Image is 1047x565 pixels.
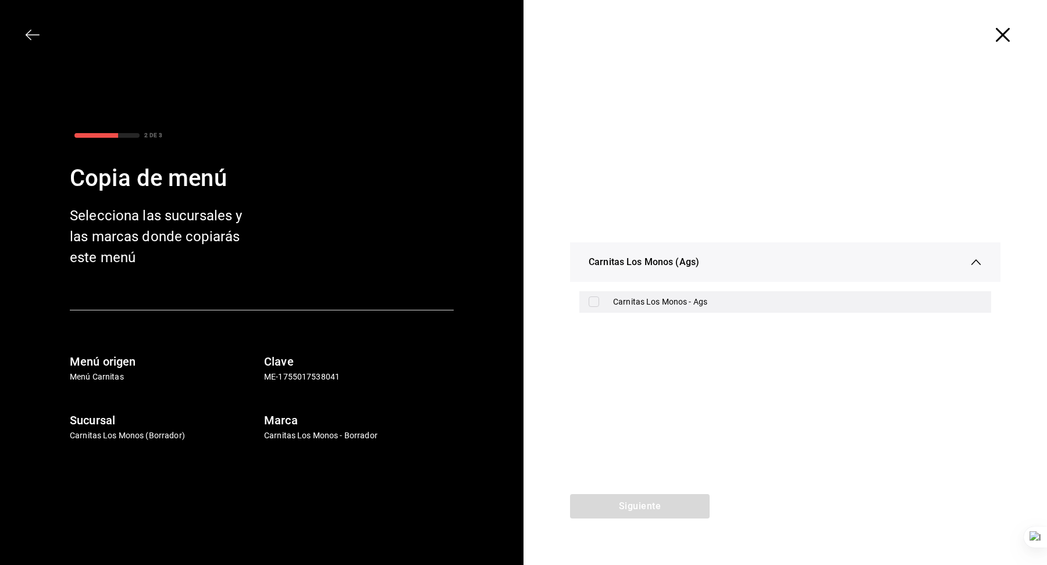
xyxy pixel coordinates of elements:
[70,411,259,430] h6: Sucursal
[613,296,982,308] div: Carnitas Los Monos - Ags
[70,161,454,196] div: Copia de menú
[589,255,699,269] span: Carnitas Los Monos (Ags)
[264,352,454,371] h6: Clave
[70,205,256,268] div: Selecciona las sucursales y las marcas donde copiarás este menú
[70,371,259,383] p: Menú Carnitas
[70,430,259,442] p: Carnitas Los Monos (Borrador)
[264,411,454,430] h6: Marca
[70,352,259,371] h6: Menú origen
[144,131,162,140] div: 2 DE 3
[264,371,454,383] p: ME-1755017538041
[264,430,454,442] p: Carnitas Los Monos - Borrador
